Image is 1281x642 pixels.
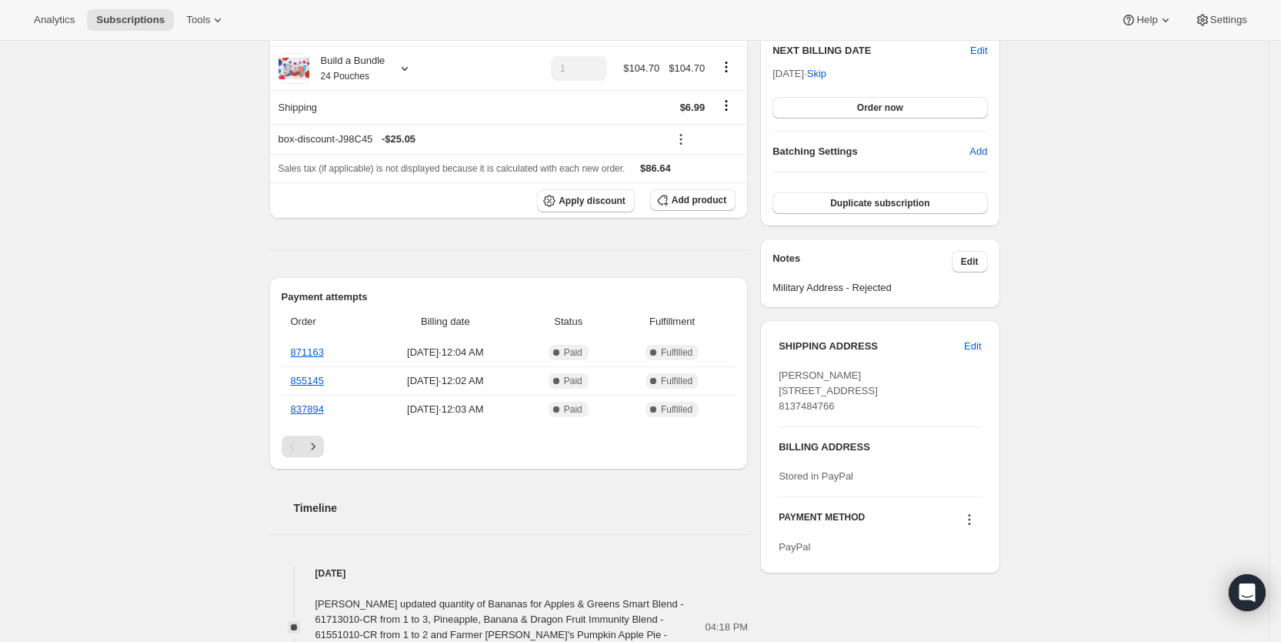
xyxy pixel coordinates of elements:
span: Fulfilled [661,346,692,359]
div: Build a Bundle [309,53,385,84]
span: Stored in PayPal [779,470,853,482]
span: Order now [857,102,903,114]
span: Sales tax (if applicable) is not displayed because it is calculated with each new order. [279,163,625,174]
span: PayPal [779,541,810,553]
th: Order [282,305,368,339]
button: Shipping actions [714,97,739,114]
span: Fulfillment [618,314,726,329]
span: [DATE] · 12:03 AM [372,402,519,417]
button: Edit [970,43,987,59]
h6: Batching Settings [772,144,969,159]
span: Military Address - Rejected [772,280,987,296]
h2: Payment attempts [282,289,736,305]
h3: PAYMENT METHOD [779,511,865,532]
span: Add product [672,194,726,206]
button: Analytics [25,9,84,31]
button: Edit [955,334,990,359]
span: Duplicate subscription [830,197,929,209]
button: Apply discount [537,189,635,212]
button: Add [960,139,996,164]
span: Paid [564,346,582,359]
button: Skip [798,62,836,86]
span: Edit [961,256,979,268]
div: Open Intercom Messenger [1229,574,1266,611]
h3: SHIPPING ADDRESS [779,339,964,354]
button: Duplicate subscription [772,192,987,214]
span: - $25.05 [382,132,415,147]
h2: Timeline [294,500,749,516]
span: Add [969,144,987,159]
button: Help [1112,9,1182,31]
span: $104.70 [623,62,659,74]
a: 871163 [291,346,324,358]
span: Skip [807,66,826,82]
button: Order now [772,97,987,119]
button: Product actions [714,59,739,75]
h4: [DATE] [269,566,749,581]
a: 837894 [291,403,324,415]
span: Subscriptions [96,14,165,26]
span: Paid [564,403,582,416]
span: $6.99 [680,102,706,113]
span: Edit [964,339,981,354]
a: 855145 [291,375,324,386]
span: Settings [1210,14,1247,26]
span: Apply discount [559,195,625,207]
span: Tools [186,14,210,26]
button: Settings [1186,9,1256,31]
small: 24 Pouches [321,71,369,82]
button: Subscriptions [87,9,174,31]
button: Add product [650,189,736,211]
span: [DATE] · [772,68,826,79]
span: [DATE] · 12:04 AM [372,345,519,360]
span: [DATE] · 12:02 AM [372,373,519,389]
span: Paid [564,375,582,387]
nav: Pagination [282,436,736,457]
button: Edit [952,251,988,273]
span: 04:18 PM [706,620,749,635]
div: box-discount-J98C45 [279,132,660,147]
span: [PERSON_NAME] [STREET_ADDRESS] 8137484766 [779,369,878,412]
button: Next [302,436,324,457]
h3: Notes [772,251,952,273]
span: Help [1136,14,1157,26]
button: Tools [177,9,235,31]
span: Status [528,314,609,329]
span: Analytics [34,14,75,26]
span: $86.64 [640,162,671,174]
span: Billing date [372,314,519,329]
span: Fulfilled [661,375,692,387]
span: $104.70 [669,62,705,74]
th: Shipping [269,90,546,124]
h2: NEXT BILLING DATE [772,43,970,59]
h3: BILLING ADDRESS [779,440,981,455]
span: Fulfilled [661,403,692,416]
